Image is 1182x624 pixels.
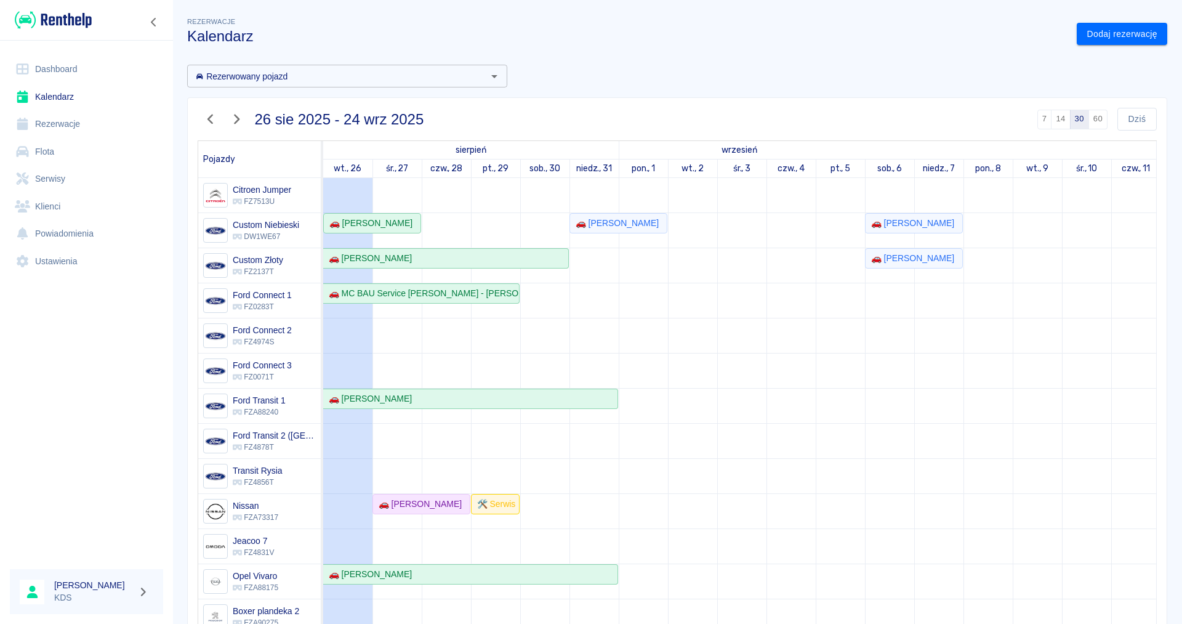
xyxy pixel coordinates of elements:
a: 9 września 2025 [1023,160,1051,177]
p: FZ2137T [233,266,283,277]
h6: Ford Connect 2 [233,324,292,336]
a: 27 sierpnia 2025 [383,160,412,177]
a: 5 września 2025 [827,160,854,177]
p: FZ7513U [233,196,291,207]
img: Image [205,361,225,381]
div: 🚗 [PERSON_NAME] [866,217,954,230]
button: 7 dni [1037,110,1052,129]
div: 🚗 [PERSON_NAME] [866,252,954,265]
h6: Ford Connect 3 [233,359,292,371]
div: 🚗 [PERSON_NAME] [374,498,462,511]
img: Image [205,291,225,311]
a: 26 sierpnia 2025 [331,160,364,177]
img: Image [205,326,225,346]
img: Image [205,466,225,487]
a: 11 września 2025 [1119,160,1154,177]
h6: Ford Transit 2 (Niemcy) [233,429,316,442]
div: 🚗 [PERSON_NAME] [324,392,412,405]
h6: Citroen Jumper [233,184,291,196]
img: Image [205,537,225,557]
a: 4 września 2025 [774,160,808,177]
p: FZA88175 [233,582,278,593]
div: 🚗 [PERSON_NAME] [324,217,412,230]
img: Renthelp logo [15,10,92,30]
a: Kalendarz [10,83,163,111]
div: 🚗 [PERSON_NAME] [324,252,412,265]
p: FZ4856T [233,477,283,488]
button: 30 dni [1070,110,1089,129]
a: 1 września 2025 [629,160,659,177]
p: FZ0071T [233,371,292,383]
a: Ustawienia [10,248,163,275]
a: Rezerwacje [10,110,163,138]
a: 8 września 2025 [972,160,1004,177]
a: 10 września 2025 [1073,160,1101,177]
a: 7 września 2025 [920,160,958,177]
img: Image [205,185,225,206]
a: Flota [10,138,163,166]
h6: [PERSON_NAME] [54,579,133,591]
a: 30 sierpnia 2025 [526,160,563,177]
h6: Boxer plandeka 2 [233,605,299,617]
h3: Kalendarz [187,28,1067,45]
img: Image [205,501,225,522]
img: Image [205,221,225,241]
div: 🚗 [PERSON_NAME] [324,568,412,581]
p: FZ4831V [233,547,274,558]
button: Otwórz [486,68,503,85]
div: 🚗 [PERSON_NAME] [571,217,659,230]
h3: 26 sie 2025 - 24 wrz 2025 [255,111,424,128]
h6: Transit Rysia [233,464,283,477]
a: 6 września 2025 [874,160,906,177]
span: Rezerwacje [187,18,235,25]
a: Dodaj rezerwację [1077,23,1167,46]
button: Zwiń nawigację [145,14,163,30]
a: Dashboard [10,55,163,83]
h6: Ford Transit 1 [233,394,286,407]
p: KDS [54,591,133,604]
a: Renthelp logo [10,10,92,30]
p: FZA73317 [233,512,278,523]
h6: Custom Złoty [233,254,283,266]
a: 31 sierpnia 2025 [573,160,616,177]
input: Wyszukaj i wybierz pojazdy... [191,68,483,84]
div: 🚗 MC BAU Service [PERSON_NAME] - [PERSON_NAME] [324,287,518,300]
a: 3 września 2025 [730,160,754,177]
a: 28 sierpnia 2025 [427,160,466,177]
img: Image [205,572,225,592]
button: 14 dni [1051,110,1070,129]
h6: Nissan [233,500,278,512]
a: 2 września 2025 [678,160,707,177]
h6: Opel Vivaro [233,570,278,582]
div: 🛠️ Serwis [472,498,515,511]
button: Dziś [1117,108,1157,131]
a: 26 sierpnia 2025 [452,141,489,159]
img: Image [205,396,225,416]
h6: Ford Connect 1 [233,289,292,301]
p: FZ0283T [233,301,292,312]
h6: Custom Niebieski [233,219,299,231]
img: Image [205,431,225,452]
a: Powiadomienia [10,220,163,248]
a: Klienci [10,193,163,221]
p: FZA88240 [233,407,286,418]
a: 1 września 2025 [719,141,761,159]
a: Serwisy [10,165,163,193]
img: Image [205,256,225,276]
p: DW1WE67 [233,231,299,242]
h6: Jeacoo 7 [233,535,274,547]
p: FZ4878T [233,442,316,453]
p: FZ4974S [233,336,292,347]
a: 29 sierpnia 2025 [480,160,512,177]
span: Pojazdy [203,154,235,164]
button: 60 dni [1088,110,1108,129]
